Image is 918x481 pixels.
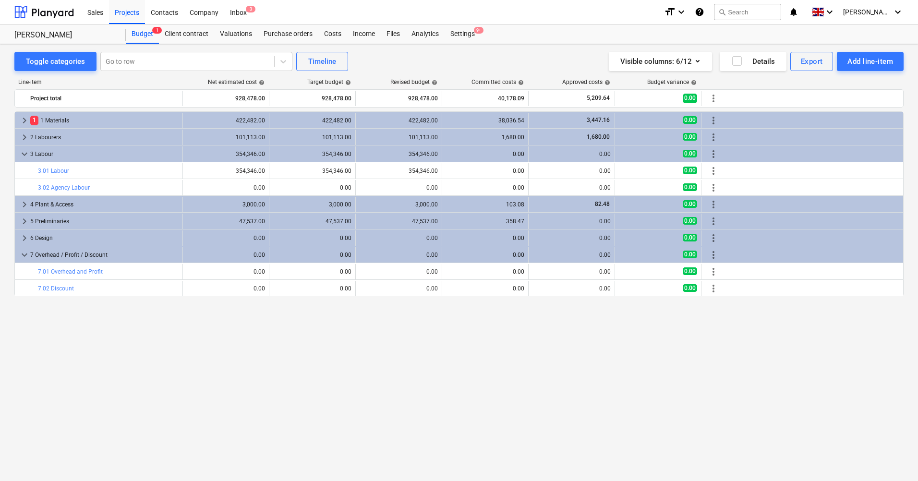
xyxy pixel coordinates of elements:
div: 0.00 [360,184,438,191]
div: 0.00 [360,252,438,258]
span: More actions [708,182,719,193]
div: 0.00 [273,235,351,241]
a: Files [381,24,406,44]
span: 0.00 [683,116,697,124]
div: 1 Materials [30,113,179,128]
div: Visible columns : 6/12 [620,55,701,68]
span: help [343,80,351,85]
a: Purchase orders [258,24,318,44]
i: keyboard_arrow_down [892,6,904,18]
div: 0.00 [446,252,524,258]
span: help [430,80,437,85]
div: 0.00 [446,184,524,191]
a: 3.02 Agency Labour [38,184,90,191]
div: 0.00 [532,268,611,275]
span: More actions [708,249,719,261]
span: 1 [152,27,162,34]
div: 0.00 [446,151,524,157]
div: 354,346.00 [360,151,438,157]
div: 928,478.00 [360,91,438,106]
div: 1,680.00 [446,134,524,141]
div: Budget [126,24,159,44]
div: Export [801,55,823,68]
div: 0.00 [532,184,611,191]
div: 4 Plant & Access [30,197,179,212]
span: help [603,80,610,85]
div: Toggle categories [26,55,85,68]
a: Client contract [159,24,214,44]
div: Target budget [307,79,351,85]
div: 103.08 [446,201,524,208]
div: 47,537.00 [187,218,265,225]
div: Add line-item [847,55,893,68]
button: Toggle categories [14,52,97,71]
div: 40,178.09 [446,91,524,106]
div: 38,036.54 [446,117,524,124]
span: More actions [708,199,719,210]
span: 82.48 [594,201,611,207]
span: 0.00 [683,251,697,258]
i: keyboard_arrow_down [824,6,835,18]
div: 422,482.00 [273,117,351,124]
span: 0.00 [683,94,697,103]
div: 0.00 [532,168,611,174]
div: 0.00 [532,151,611,157]
div: 0.00 [273,252,351,258]
div: [PERSON_NAME] [14,30,114,40]
div: Settings [445,24,481,44]
span: 5,209.64 [586,94,611,102]
span: 0.00 [683,200,697,208]
span: More actions [708,93,719,104]
span: 1,680.00 [586,133,611,140]
span: More actions [708,216,719,227]
span: More actions [708,283,719,294]
span: More actions [708,148,719,160]
div: 354,346.00 [187,151,265,157]
div: Project total [30,91,179,106]
button: Export [790,52,833,71]
span: 0.00 [683,183,697,191]
div: 0.00 [446,168,524,174]
span: 0.00 [683,150,697,157]
div: 47,537.00 [273,218,351,225]
div: 0.00 [532,252,611,258]
a: Budget1 [126,24,159,44]
span: 0.00 [683,234,697,241]
div: 3 Labour [30,146,179,162]
span: 3 [246,6,255,12]
div: 0.00 [273,184,351,191]
span: keyboard_arrow_right [19,115,30,126]
div: 0.00 [532,218,611,225]
span: More actions [708,132,719,143]
div: 928,478.00 [187,91,265,106]
a: Settings9+ [445,24,481,44]
div: 0.00 [187,184,265,191]
span: 3,447.16 [586,117,611,123]
div: 354,346.00 [360,168,438,174]
div: 0.00 [187,285,265,292]
a: 7.01 Overhead and Profit [38,268,103,275]
a: Income [347,24,381,44]
div: Costs [318,24,347,44]
span: More actions [708,115,719,126]
div: Net estimated cost [208,79,265,85]
button: Add line-item [837,52,904,71]
a: 7.02 Discount [38,285,74,292]
div: 0.00 [446,235,524,241]
div: 354,346.00 [273,168,351,174]
div: Revised budget [390,79,437,85]
div: 3,000.00 [273,201,351,208]
span: keyboard_arrow_right [19,232,30,244]
i: keyboard_arrow_down [676,6,687,18]
div: 0.00 [446,268,524,275]
div: 0.00 [532,285,611,292]
button: Search [714,4,781,20]
div: 6 Design [30,230,179,246]
span: More actions [708,165,719,177]
div: 0.00 [360,285,438,292]
button: Visible columns:6/12 [609,52,712,71]
span: help [257,80,265,85]
div: 3,000.00 [360,201,438,208]
span: 0.00 [683,284,697,292]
